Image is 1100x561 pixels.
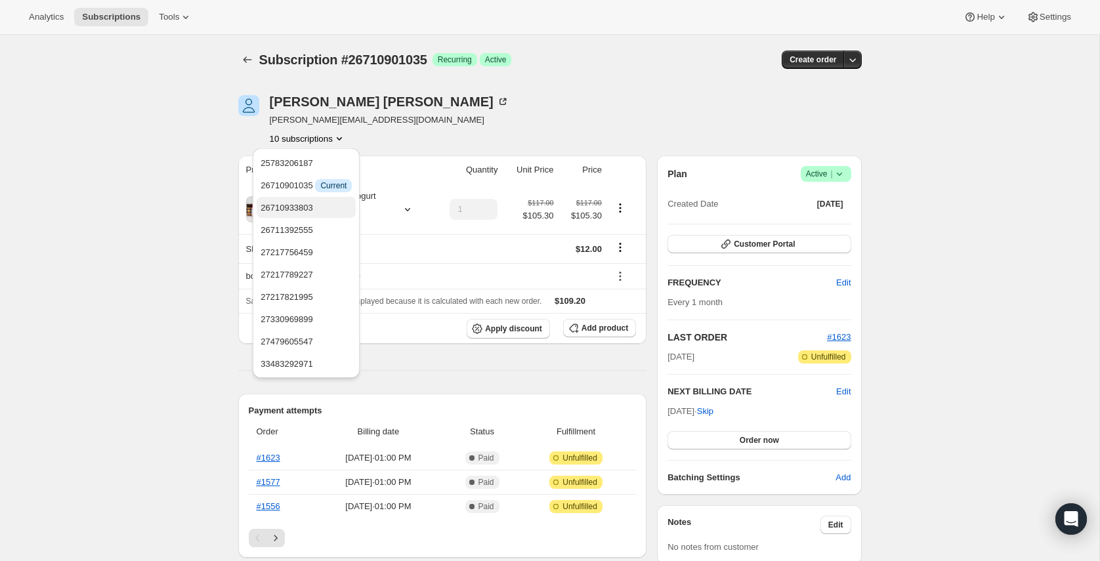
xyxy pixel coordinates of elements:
[478,501,494,512] span: Paid
[790,54,836,65] span: Create order
[257,353,356,374] button: 33483292971
[528,199,553,207] small: $117.00
[259,52,427,67] span: Subscription #26710901035
[448,425,516,438] span: Status
[316,451,440,465] span: [DATE] · 01:00 PM
[316,425,440,438] span: Billing date
[557,156,605,184] th: Price
[238,51,257,69] button: Subscriptions
[582,323,628,333] span: Add product
[257,175,356,196] button: 26710901035 InfoCurrent
[827,332,851,342] span: #1623
[257,152,356,173] button: 25783206187
[667,516,820,534] h3: Notes
[159,12,179,22] span: Tools
[249,529,637,547] nav: Pagination
[257,453,280,463] a: #1623
[270,132,346,145] button: Product actions
[74,8,148,26] button: Subscriptions
[316,500,440,513] span: [DATE] · 01:00 PM
[667,235,851,253] button: Customer Portal
[257,308,356,329] button: 27330969899
[610,201,631,215] button: Product actions
[485,54,507,65] span: Active
[522,209,553,222] span: $105.30
[257,331,356,352] button: 27479605547
[562,501,597,512] span: Unfulfilled
[261,203,313,213] span: 26710933803
[257,197,356,218] button: 26710933803
[817,199,843,209] span: [DATE]
[257,286,356,307] button: 27217821995
[563,319,636,337] button: Add product
[977,12,994,22] span: Help
[246,270,602,283] div: box-discount-B473DF
[316,476,440,489] span: [DATE] · 01:00 PM
[689,401,721,422] button: Skip
[249,404,637,417] h2: Payment attempts
[1040,12,1071,22] span: Settings
[438,54,472,65] span: Recurring
[667,167,687,180] h2: Plan
[261,359,313,369] span: 33483292971
[555,296,585,306] span: $109.20
[261,180,352,190] span: 26710901035
[1019,8,1079,26] button: Settings
[576,244,602,254] span: $12.00
[261,314,313,324] span: 27330969899
[782,51,844,69] button: Create order
[667,197,718,211] span: Created Date
[836,471,851,484] span: Add
[320,180,347,191] span: Current
[261,292,313,302] span: 27217821995
[257,264,356,285] button: 27217789227
[734,239,795,249] span: Customer Portal
[828,272,858,293] button: Edit
[238,234,433,263] th: Shipping
[257,501,280,511] a: #1556
[820,516,851,534] button: Edit
[827,331,851,344] button: #1623
[261,337,313,346] span: 27479605547
[806,167,846,180] span: Active
[828,520,843,530] span: Edit
[1055,503,1087,535] div: Open Intercom Messenger
[246,297,542,306] span: Sales tax (if applicable) is not displayed because it is calculated with each new order.
[562,453,597,463] span: Unfulfilled
[576,199,602,207] small: $117.00
[667,350,694,364] span: [DATE]
[836,385,851,398] button: Edit
[836,276,851,289] span: Edit
[561,209,601,222] span: $105.30
[21,8,72,26] button: Analytics
[740,435,779,446] span: Order now
[246,196,272,222] img: product img
[830,169,832,179] span: |
[257,219,356,240] button: 26711392555
[238,156,433,184] th: Product
[261,270,313,280] span: 27217789227
[667,276,836,289] h2: FREQUENCY
[610,240,631,255] button: Shipping actions
[809,195,851,213] button: [DATE]
[266,529,285,547] button: Next
[29,12,64,22] span: Analytics
[467,319,550,339] button: Apply discount
[667,431,851,449] button: Order now
[270,95,509,108] div: [PERSON_NAME] [PERSON_NAME]
[811,352,846,362] span: Unfulfilled
[667,542,759,552] span: No notes from customer
[667,406,713,416] span: [DATE] ·
[667,297,723,307] span: Every 1 month
[257,477,280,487] a: #1577
[433,156,502,184] th: Quantity
[697,405,713,418] span: Skip
[261,158,313,168] span: 25783206187
[524,425,628,438] span: Fulfillment
[667,331,827,344] h2: LAST ORDER
[257,241,356,262] button: 27217756459
[828,467,858,488] button: Add
[82,12,140,22] span: Subscriptions
[238,95,259,116] span: David Barberich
